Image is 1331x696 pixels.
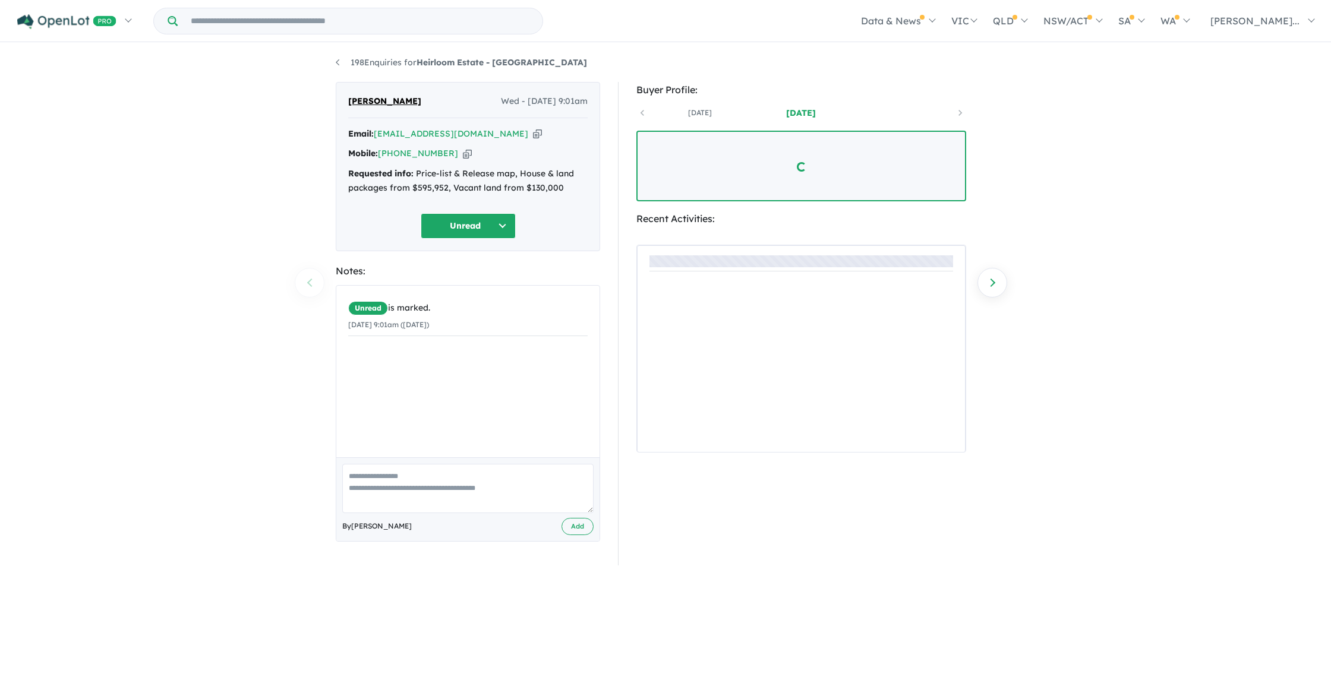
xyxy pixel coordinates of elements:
[649,107,750,119] a: [DATE]
[417,57,587,68] strong: Heirloom Estate - [GEOGRAPHIC_DATA]
[463,147,472,160] button: Copy
[348,301,388,315] span: Unread
[636,82,966,98] div: Buyer Profile:
[336,263,600,279] div: Notes:
[1210,15,1300,27] span: [PERSON_NAME]...
[342,520,412,532] span: By [PERSON_NAME]
[636,211,966,227] div: Recent Activities:
[180,8,540,34] input: Try estate name, suburb, builder or developer
[17,14,116,29] img: Openlot PRO Logo White
[348,167,588,195] div: Price-list & Release map, House & land packages from $595,952, Vacant land from $130,000
[750,107,851,119] a: [DATE]
[374,128,528,139] a: [EMAIL_ADDRESS][DOMAIN_NAME]
[421,213,516,239] button: Unread
[378,148,458,159] a: [PHONE_NUMBER]
[348,128,374,139] strong: Email:
[533,128,542,140] button: Copy
[348,94,421,109] span: [PERSON_NAME]
[501,94,588,109] span: Wed - [DATE] 9:01am
[336,57,587,68] a: 198Enquiries forHeirloom Estate - [GEOGRAPHIC_DATA]
[562,518,594,535] button: Add
[348,301,588,315] div: is marked.
[336,56,995,70] nav: breadcrumb
[348,168,414,179] strong: Requested info:
[348,148,378,159] strong: Mobile:
[348,320,429,329] small: [DATE] 9:01am ([DATE])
